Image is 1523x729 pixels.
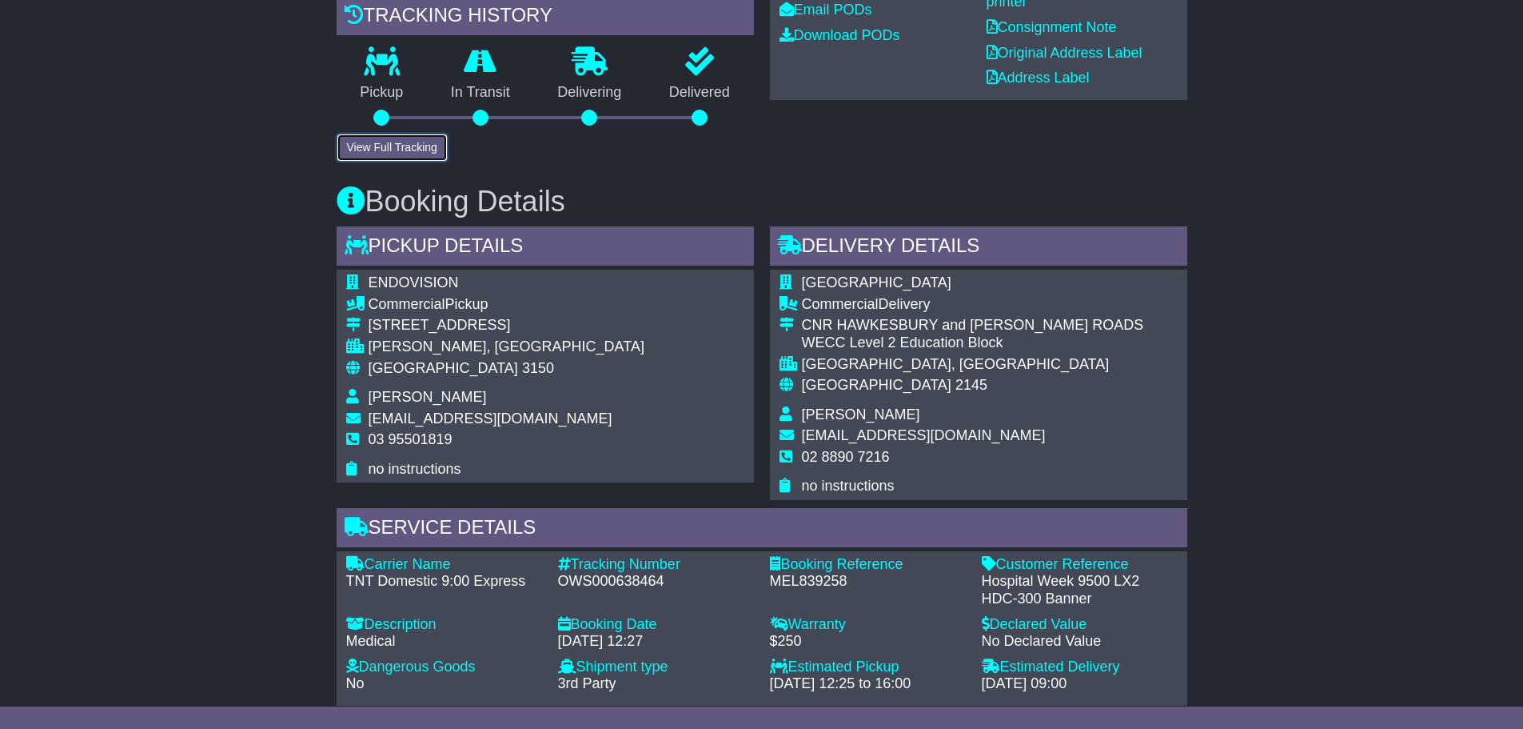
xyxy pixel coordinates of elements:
span: 3150 [522,360,554,376]
div: CNR HAWKESBURY and [PERSON_NAME] ROADS [802,317,1144,334]
div: No Declared Value [982,633,1178,651]
div: Delivery Details [770,226,1187,270]
p: Pickup [337,84,428,102]
div: [STREET_ADDRESS] [369,317,644,334]
div: Customer Reference [982,556,1178,574]
button: View Full Tracking [337,134,448,162]
div: [DATE] 12:27 [558,633,754,651]
p: Delivered [645,84,754,102]
div: [GEOGRAPHIC_DATA], [GEOGRAPHIC_DATA] [802,356,1144,374]
div: Delivery [802,296,1144,314]
div: Warranty [770,616,966,634]
div: OWS000638464 [558,573,754,591]
p: Delivering [534,84,646,102]
span: [EMAIL_ADDRESS][DOMAIN_NAME] [369,411,612,427]
div: Carrier Name [346,556,542,574]
div: Pickup Details [337,226,754,270]
p: In Transit [427,84,534,102]
span: [GEOGRAPHIC_DATA] [802,377,951,393]
a: Email PODs [779,2,872,18]
div: [PERSON_NAME], [GEOGRAPHIC_DATA] [369,338,644,356]
div: Declared Value [982,616,1178,634]
span: [EMAIL_ADDRESS][DOMAIN_NAME] [802,427,1046,443]
div: Estimated Pickup [770,659,966,676]
a: Address Label [987,70,1090,86]
span: no instructions [369,461,461,477]
div: Service Details [337,508,1187,551]
div: Dangerous Goods [346,659,542,676]
div: [DATE] 12:25 to 16:00 [770,675,966,693]
div: [DATE] 09:00 [982,675,1178,693]
div: Pickup [369,296,644,314]
div: Tracking Number [558,556,754,574]
span: [GEOGRAPHIC_DATA] [802,274,951,290]
div: Medical [346,633,542,651]
span: 2145 [955,377,987,393]
span: No [346,675,365,691]
span: [GEOGRAPHIC_DATA] [369,360,518,376]
a: Consignment Note [987,19,1117,35]
div: $250 [770,633,966,651]
span: ENDOVISION [369,274,459,290]
span: Commercial [369,296,445,312]
span: 03 95501819 [369,431,453,447]
div: Shipment type [558,659,754,676]
span: no instructions [802,478,895,494]
a: Download PODs [779,27,900,43]
div: Booking Date [558,616,754,634]
div: WECC Level 2 Education Block [802,334,1144,352]
a: Original Address Label [987,45,1142,61]
span: Commercial [802,296,879,312]
div: Booking Reference [770,556,966,574]
div: MEL839258 [770,573,966,591]
div: Description [346,616,542,634]
span: 3rd Party [558,675,616,691]
div: TNT Domestic 9:00 Express [346,573,542,591]
div: Estimated Delivery [982,659,1178,676]
span: [PERSON_NAME] [369,389,487,405]
div: Hospital Week 9500 LX2 HDC-300 Banner [982,573,1178,607]
span: 02 8890 7216 [802,449,890,465]
h3: Booking Details [337,186,1187,218]
span: [PERSON_NAME] [802,407,920,423]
